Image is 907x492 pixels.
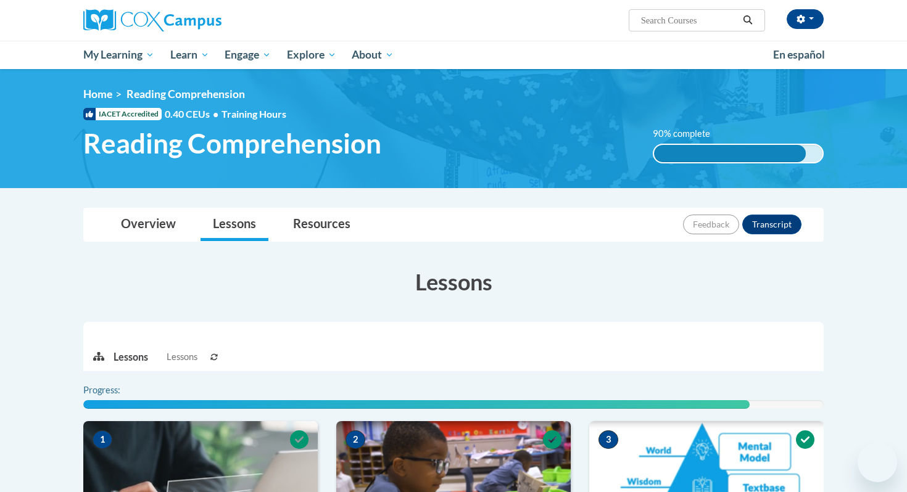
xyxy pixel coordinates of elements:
[858,443,897,482] iframe: Button to launch messaging window
[217,41,279,69] a: Engage
[773,48,825,61] span: En español
[75,41,162,69] a: My Learning
[739,13,757,28] button: Search
[114,350,148,364] p: Lessons
[109,208,188,241] a: Overview
[787,9,824,29] button: Account Settings
[65,41,842,69] div: Main menu
[93,430,112,449] span: 1
[83,88,112,100] a: Home
[222,108,286,120] span: Training Hours
[653,127,724,141] label: 90% complete
[346,430,365,449] span: 2
[281,208,363,241] a: Resources
[162,41,217,69] a: Learn
[83,108,162,120] span: IACET Accredited
[126,88,245,100] span: Reading Comprehension
[279,41,344,69] a: Explore
[83,9,318,31] a: Cox Campus
[654,145,806,162] div: 90% complete
[167,350,197,364] span: Lessons
[765,42,833,68] a: En español
[165,107,222,121] span: 0.40 CEUs
[201,208,268,241] a: Lessons
[83,383,154,397] label: Progress:
[344,41,402,69] a: About
[213,108,218,120] span: •
[352,47,394,62] span: About
[225,47,271,62] span: Engage
[83,266,824,297] h3: Lessons
[598,430,618,449] span: 3
[83,127,381,160] span: Reading Comprehension
[287,47,336,62] span: Explore
[170,47,209,62] span: Learn
[83,9,222,31] img: Cox Campus
[742,215,801,234] button: Transcript
[683,215,739,234] button: Feedback
[83,47,154,62] span: My Learning
[640,13,739,28] input: Search Courses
